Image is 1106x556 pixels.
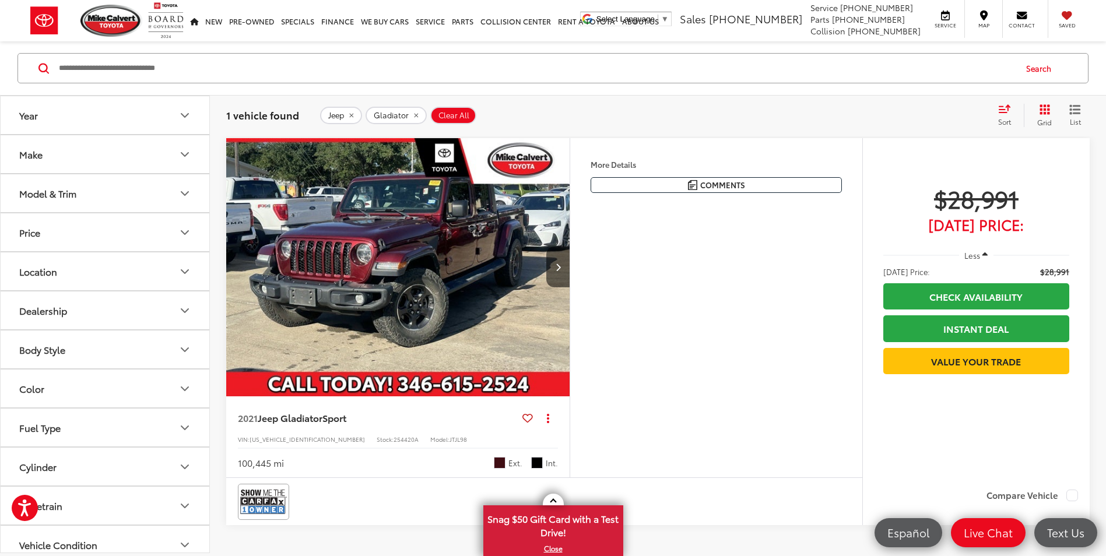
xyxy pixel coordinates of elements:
button: remove Gladiator [366,107,427,124]
button: DrivetrainDrivetrain [1,487,210,525]
img: CarFax One Owner [240,486,287,517]
a: Live Chat [951,518,1026,547]
button: LocationLocation [1,252,210,290]
span: Snag $50 Gift Card with a Test Drive! [484,506,622,542]
span: Jeep Gladiator [258,411,322,424]
div: Cylinder [19,461,57,472]
span: 2021 [238,411,258,424]
button: Clear All [430,107,476,124]
button: CylinderCylinder [1,448,210,485]
a: Check Availability [883,283,1069,309]
span: ▼ [661,15,669,23]
div: Price [178,226,192,240]
div: Dealership [19,305,67,316]
div: Drivetrain [178,499,192,513]
span: [DATE] Price: [883,266,930,277]
div: 100,445 mi [238,456,284,470]
img: 2021 Jeep Gladiator Sport [226,138,571,397]
button: DealershipDealership [1,291,210,329]
span: Black [531,457,543,469]
button: Search [1015,54,1068,83]
span: $28,991 [883,184,1069,213]
div: Model & Trim [19,188,76,199]
img: Comments [688,180,697,190]
div: Model & Trim [178,186,192,200]
span: 254420A [394,435,419,444]
span: Español [882,525,935,540]
span: [US_VEHICLE_IDENTIFICATION_NUMBER] [250,435,365,444]
div: Location [19,266,57,277]
div: Dealership [178,304,192,318]
div: Make [178,147,192,161]
button: Body StyleBody Style [1,330,210,368]
div: Make [19,149,43,160]
button: YearYear [1,96,210,134]
div: Price [19,227,40,238]
div: Color [178,382,192,396]
button: remove Jeep [320,107,362,124]
span: Comments [700,180,745,191]
a: 2021 Jeep Gladiator Sport2021 Jeep Gladiator Sport2021 Jeep Gladiator Sport2021 Jeep Gladiator Sport [226,138,571,396]
div: Location [178,265,192,279]
span: List [1069,117,1081,126]
span: Sort [998,117,1011,126]
span: Parts [810,13,830,25]
span: Snazzberry Pearlcoat [494,457,505,469]
div: Cylinder [178,460,192,474]
span: Int. [546,458,558,469]
span: Grid [1037,117,1052,127]
div: Body Style [19,344,65,355]
span: Service [932,22,958,29]
a: 2021Jeep GladiatorSport [238,411,518,424]
span: JTJL98 [450,435,467,444]
button: Next image [546,247,570,287]
span: Live Chat [958,525,1019,540]
span: Ext. [508,458,522,469]
span: Stock: [377,435,394,444]
button: Model & TrimModel & Trim [1,174,210,212]
span: Jeep [328,111,344,120]
span: [PHONE_NUMBER] [832,13,905,25]
span: Collision [810,25,845,37]
div: Color [19,383,44,394]
div: Body Style [178,343,192,357]
button: Actions [538,408,558,428]
span: Saved [1054,22,1080,29]
span: [PHONE_NUMBER] [848,25,921,37]
input: Search by Make, Model, or Keyword [58,54,1015,82]
a: Instant Deal [883,315,1069,342]
a: Text Us [1034,518,1097,547]
span: Model: [430,435,450,444]
span: Text Us [1041,525,1090,540]
h4: More Details [591,160,842,168]
div: Fuel Type [178,421,192,435]
a: Español [875,518,942,547]
div: Year [19,110,38,121]
span: Gladiator [374,111,409,120]
span: Sales [680,11,706,26]
span: Contact [1009,22,1035,29]
span: dropdown dots [547,413,549,423]
span: [PHONE_NUMBER] [709,11,802,26]
span: Less [964,250,980,261]
button: Comments [591,177,842,193]
div: 2021 Jeep Gladiator Sport 0 [226,138,571,396]
span: Sport [322,411,346,424]
button: Fuel TypeFuel Type [1,409,210,446]
div: Fuel Type [19,422,61,433]
button: List View [1061,104,1090,127]
a: Value Your Trade [883,348,1069,374]
button: MakeMake [1,135,210,173]
span: Service [810,2,838,13]
button: ColorColor [1,370,210,407]
div: Year [178,108,192,122]
span: Map [971,22,996,29]
span: $28,991 [1040,266,1069,277]
span: [PHONE_NUMBER] [840,2,913,13]
label: Compare Vehicle [986,490,1078,501]
img: Mike Calvert Toyota [80,5,142,37]
div: Vehicle Condition [178,538,192,552]
button: Less [959,245,994,266]
button: Grid View [1024,104,1061,127]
